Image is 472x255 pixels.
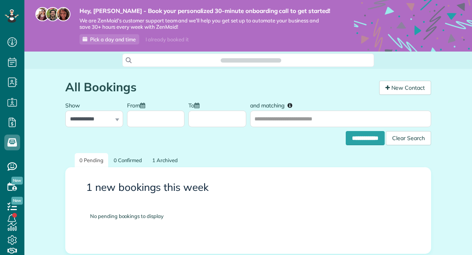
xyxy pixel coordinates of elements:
[188,98,203,112] label: To
[79,7,330,15] strong: Hey, [PERSON_NAME] - Book your personalized 30-minute onboarding call to get started!
[75,153,108,168] a: 0 Pending
[86,182,410,193] h3: 1 new bookings this week
[386,131,431,145] div: Clear Search
[11,177,23,185] span: New
[147,153,183,168] a: 1 Archived
[141,35,193,44] div: I already booked it
[79,34,139,44] a: Pick a day and time
[90,36,136,42] span: Pick a day and time
[379,81,431,95] a: New Contact
[229,56,273,64] span: Search ZenMaid…
[56,7,70,21] img: michelle-19f622bdf1676172e81f8f8fba1fb50e276960ebfe0243fe18214015130c80e4.jpg
[78,201,418,232] div: No pending bookings to display
[250,98,298,112] label: and matching
[35,7,50,21] img: maria-72a9807cf96188c08ef61303f053569d2e2a8a1cde33d635c8a3ac13582a053d.jpg
[65,81,373,94] h1: All Bookings
[79,17,330,31] span: We are ZenMaid’s customer support team and we’ll help you get set up to automate your business an...
[386,133,431,139] a: Clear Search
[127,98,149,112] label: From
[109,153,147,168] a: 0 Confirmed
[11,197,23,205] span: New
[46,7,60,21] img: jorge-587dff0eeaa6aab1f244e6dc62b8924c3b6ad411094392a53c71c6c4a576187d.jpg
